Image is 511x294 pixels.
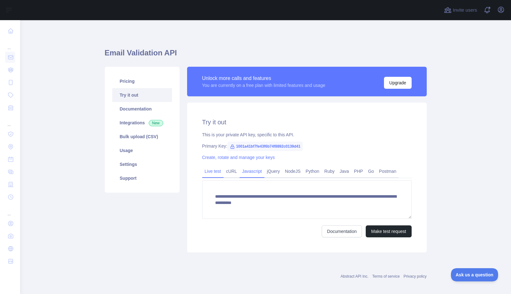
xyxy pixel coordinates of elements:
[5,38,15,50] div: ...
[365,166,376,176] a: Go
[202,118,412,127] h2: Try it out
[453,7,477,14] span: Invite users
[5,115,15,127] div: ...
[112,102,172,116] a: Documentation
[376,166,399,176] a: Postman
[384,77,412,89] button: Upgrade
[372,274,400,279] a: Terms of service
[105,48,427,63] h1: Email Validation API
[264,166,282,176] a: jQuery
[202,132,412,138] div: This is your private API key, specific to this API.
[202,143,412,149] div: Primary Key:
[337,166,352,176] a: Java
[303,166,322,176] a: Python
[341,274,369,279] a: Abstract API Inc.
[282,166,303,176] a: NodeJS
[112,157,172,171] a: Settings
[112,144,172,157] a: Usage
[224,166,240,176] a: cURL
[240,166,264,176] a: Javascript
[322,225,362,237] a: Documentation
[112,74,172,88] a: Pricing
[443,5,478,15] button: Invite users
[451,268,498,281] iframe: Toggle Customer Support
[202,155,275,160] a: Create, rotate and manage your keys
[5,204,15,217] div: ...
[366,225,411,237] button: Make test request
[202,166,224,176] a: Live test
[112,88,172,102] a: Try it out
[112,130,172,144] a: Bulk upload (CSV)
[149,120,163,126] span: New
[352,166,366,176] a: PHP
[202,75,325,82] div: Unlock more calls and features
[322,166,337,176] a: Ruby
[112,116,172,130] a: Integrations New
[112,171,172,185] a: Support
[403,274,426,279] a: Privacy policy
[202,82,325,88] div: You are currently on a free plan with limited features and usage
[227,142,303,151] span: 1001a41bf7fe43f6b74f8892c0139d41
